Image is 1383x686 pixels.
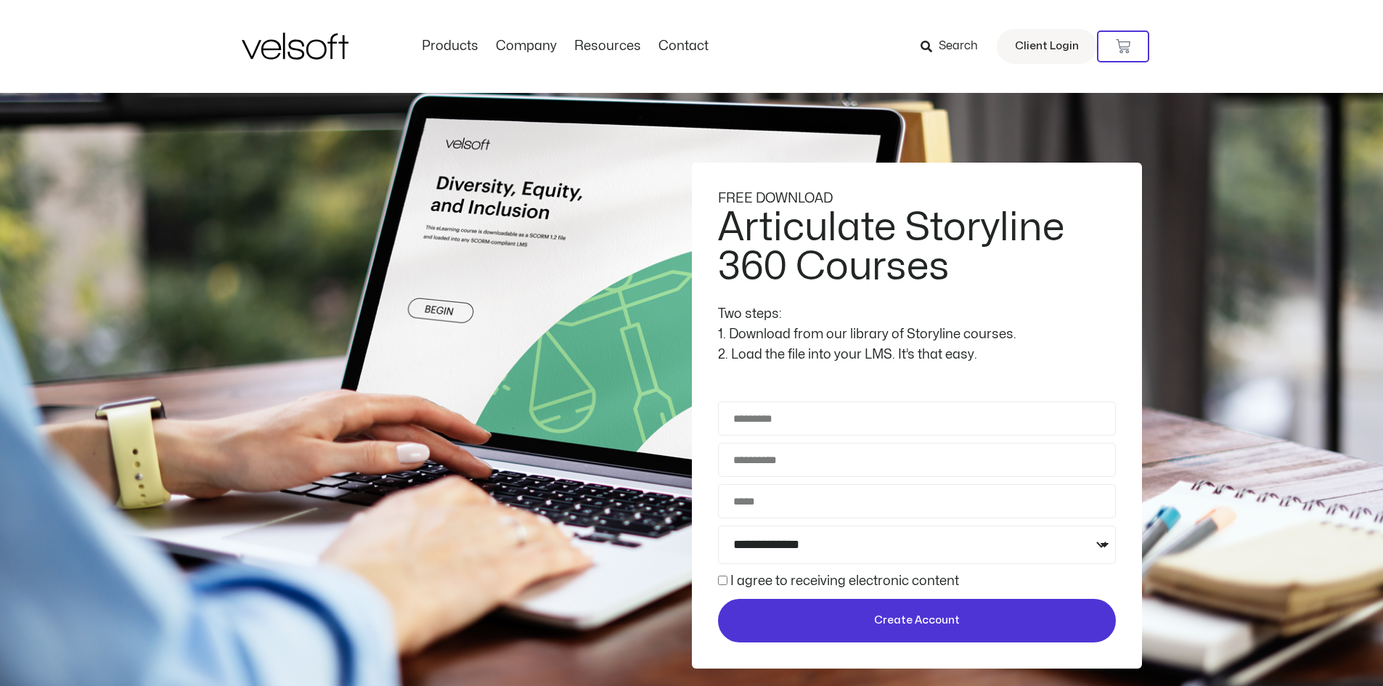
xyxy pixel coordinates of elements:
[718,304,1116,324] div: Two steps:
[242,33,348,60] img: Velsoft Training Materials
[718,208,1112,287] h2: Articulate Storyline 360 Courses
[718,324,1116,345] div: 1. Download from our library of Storyline courses.
[413,38,717,54] nav: Menu
[939,37,978,56] span: Search
[650,38,717,54] a: ContactMenu Toggle
[413,38,487,54] a: ProductsMenu Toggle
[874,612,960,629] span: Create Account
[566,38,650,54] a: ResourcesMenu Toggle
[997,29,1097,64] a: Client Login
[921,34,988,59] a: Search
[718,345,1116,365] div: 2. Load the file into your LMS. It’s that easy.
[1015,37,1079,56] span: Client Login
[718,189,1116,209] div: FREE DOWNLOAD
[718,599,1116,642] button: Create Account
[730,575,959,587] label: I agree to receiving electronic content
[487,38,566,54] a: CompanyMenu Toggle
